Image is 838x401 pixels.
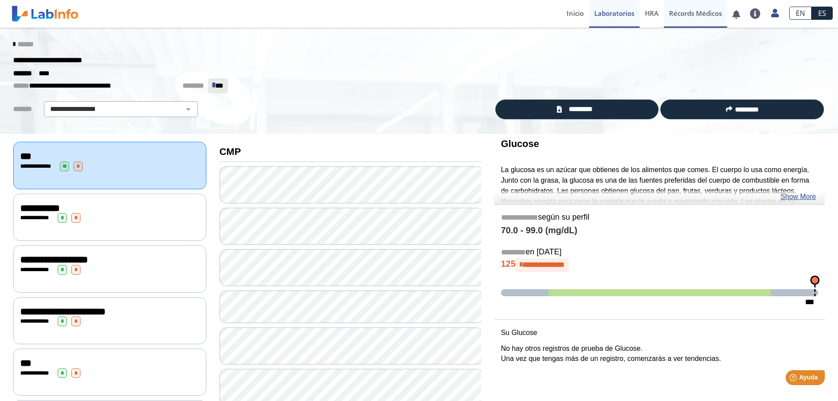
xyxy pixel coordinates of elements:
[501,327,818,338] p: Su Glucose
[501,258,818,272] h4: 125
[501,247,818,258] h5: en [DATE]
[501,225,818,236] h4: 70.0 - 99.0 (mg/dL)
[780,191,816,202] a: Show More
[789,7,812,20] a: EN
[501,343,818,364] p: No hay otros registros de prueba de Glucose. Una vez que tengas más de un registro, comenzarás a ...
[501,165,818,228] p: La glucosa es un azúcar que obtienes de los alimentos que comes. El cuerpo lo usa como energía. J...
[812,7,833,20] a: ES
[501,213,818,223] h5: según su perfil
[501,138,539,149] b: Glucose
[760,367,828,391] iframe: Help widget launcher
[220,146,241,157] b: CMP
[645,9,659,18] span: HRA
